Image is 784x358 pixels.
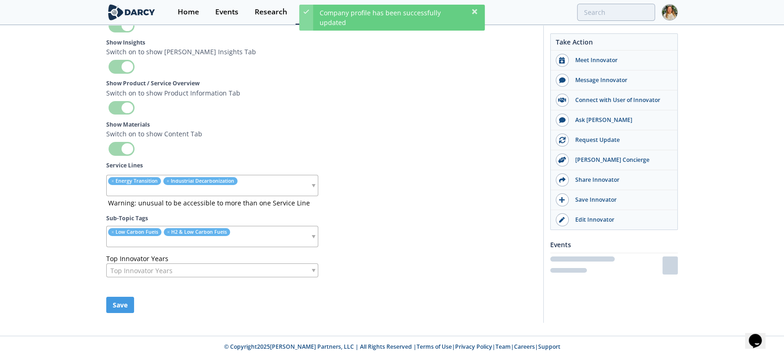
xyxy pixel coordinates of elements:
[106,254,168,263] label: Top Innovator Years
[108,198,537,208] div: Warning: unusual to be accessible to more than one Service Line
[417,343,452,351] a: Terms of Use
[569,56,673,64] div: Meet Innovator
[569,216,673,224] div: Edit Innovator
[569,156,673,164] div: [PERSON_NAME] Concierge
[106,297,134,313] button: Save
[106,214,537,223] label: Sub-Topic Tags
[313,5,485,31] div: Company profile has been successfully updated
[569,136,673,144] div: Request Update
[550,237,678,253] div: Events
[108,177,161,185] li: Energy Transition
[111,229,114,235] span: remove element
[569,76,673,84] div: Message Innovator
[110,264,173,277] span: Top Innovator Years
[471,8,478,15] div: Dismiss this notification
[551,190,677,210] button: Save Innovator
[569,196,673,204] div: Save Innovator
[215,8,238,16] div: Events
[106,121,314,129] label: Show Materials
[106,161,537,170] label: Service Lines
[106,38,314,47] label: Show Insights
[106,263,318,277] div: Top Innovator Years
[551,37,677,51] div: Take Action
[178,8,199,16] div: Home
[106,226,318,247] div: remove element Low Carbon Fuels remove element H2 & Low Carbon Fuels
[569,96,673,104] div: Connect with User of Innovator
[106,79,314,88] label: Show Product / Service Overview
[569,116,673,124] div: Ask [PERSON_NAME]
[106,175,318,196] div: remove element Energy Transition remove element Industrial Decarbonization
[111,178,114,184] span: remove element
[455,343,492,351] a: Privacy Policy
[106,129,314,139] p: Switch on to show Content Tab
[745,321,775,349] iframe: chat widget
[164,228,230,236] li: H2 & Low Carbon Fuels
[569,176,673,184] div: Share Innovator
[106,88,314,98] p: Switch on to show Product Information Tab
[106,4,157,20] img: logo-wide.svg
[538,343,560,351] a: Support
[49,343,735,351] p: © Copyright 2025 [PERSON_NAME] Partners, LLC | All Rights Reserved | | | | |
[514,343,535,351] a: Careers
[577,4,655,21] input: Advanced Search
[106,47,314,57] p: Switch on to show [PERSON_NAME] Insights Tab
[551,210,677,230] a: Edit Innovator
[495,343,511,351] a: Team
[163,177,238,185] li: Industrial Decarbonization
[255,8,287,16] div: Research
[167,229,170,235] span: remove element
[167,178,169,184] span: remove element
[662,4,678,20] img: Profile
[108,228,161,236] li: Low Carbon Fuels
